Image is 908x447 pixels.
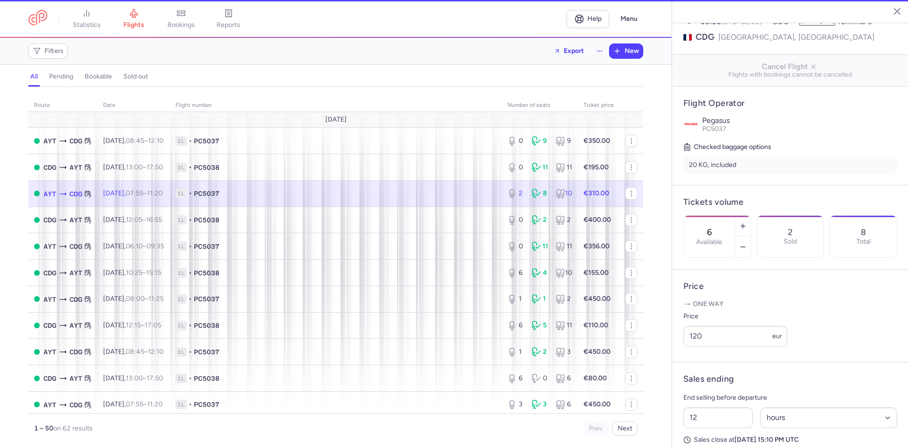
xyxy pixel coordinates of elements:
img: Pegasus logo [683,116,698,131]
span: statistics [73,21,101,29]
span: • [189,268,192,278]
a: bookings [157,9,205,29]
div: 2 [532,347,548,357]
span: PC5037 [702,125,726,133]
time: 13:00 [126,374,143,382]
span: 1L [175,163,187,172]
span: AYT [44,136,56,146]
span: [DATE], [103,295,164,303]
span: 1L [175,400,187,409]
button: Filters [29,44,67,58]
span: • [189,215,192,225]
span: 1L [175,347,187,357]
time: 09:35 [147,242,164,250]
time: 17:50 [147,163,163,171]
h4: sold out [123,72,148,81]
a: Help [567,10,609,28]
div: 0 [507,215,524,225]
input: ## [683,407,753,428]
span: – [126,137,164,145]
span: PC5038 [194,163,219,172]
span: [DATE], [103,374,163,382]
span: PC5037 [194,242,219,251]
span: PC5038 [194,374,219,383]
time: 12:05 [126,216,142,224]
span: • [189,347,192,357]
span: PC5038 [194,215,219,225]
p: 2 [788,228,793,237]
span: CDG [70,136,82,146]
span: [DATE], [103,348,164,356]
span: AYT [44,294,56,305]
span: – [126,163,163,171]
button: Prev. [584,421,609,436]
h4: Price [683,281,897,292]
span: AYT [44,189,56,199]
span: • [189,374,192,383]
div: 10 [556,189,572,198]
div: 1 [532,294,548,304]
div: 11 [556,242,572,251]
span: 1L [175,268,187,278]
div: 2 [532,215,548,225]
time: 13:00 [126,163,143,171]
div: 9 [556,136,572,146]
div: 6 [507,268,524,278]
h4: pending [49,72,73,81]
th: Ticket price [578,98,620,113]
p: 8 [861,228,866,237]
th: number of seats [502,98,578,113]
span: 1L [175,242,187,251]
span: CDG [44,320,56,331]
span: – [126,374,163,382]
div: 6 [507,374,524,383]
span: AYT [44,400,56,410]
span: Cancel Flight [680,62,901,71]
strong: €450.00 [584,295,611,303]
a: CitizenPlane red outlined logo [28,10,47,27]
strong: €450.00 [584,348,611,356]
span: Help [587,15,602,22]
time: 12:10 [148,348,164,356]
div: 3 [556,347,572,357]
strong: €195.00 [584,163,609,171]
th: date [97,98,170,113]
span: eur [772,332,782,340]
div: 6 [507,321,524,330]
time: 11:20 [147,400,163,408]
span: [DATE] [325,116,347,123]
span: 1L [175,189,187,198]
time: 06:10 [126,242,143,250]
span: [DATE], [103,216,162,224]
span: AYT [70,320,82,331]
span: PC5037 [194,189,219,198]
strong: [DATE] 15:10 PM UTC [734,436,799,444]
span: [DATE], [103,242,164,250]
strong: €80.00 [584,374,607,382]
span: AYT [70,373,82,384]
h4: bookable [85,72,112,81]
strong: €155.00 [584,269,609,277]
span: 1L [175,374,187,383]
time: 16:55 [146,216,162,224]
div: 1 [507,347,524,357]
span: • [189,400,192,409]
strong: €310.00 [584,189,609,197]
span: – [126,242,164,250]
p: Sales close at [683,436,897,444]
time: 08:00 [126,295,145,303]
a: statistics [63,9,110,29]
span: • [189,321,192,330]
time: 12:15 [126,321,141,329]
span: 1L [175,215,187,225]
span: AYT [70,215,82,225]
span: on 62 results [53,424,93,432]
span: flights [123,21,144,29]
p: Total [856,238,871,245]
time: 15:15 [146,269,161,277]
span: • [189,163,192,172]
time: 10:25 [126,269,142,277]
span: AYT [44,241,56,252]
span: CDG [70,400,82,410]
div: 0 [507,136,524,146]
